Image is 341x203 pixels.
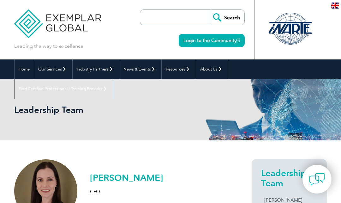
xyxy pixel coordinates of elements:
a: Login to the Community [179,34,245,47]
a: Our Services [34,59,72,79]
h2: Leadership Team [261,168,317,188]
input: Search [210,10,244,25]
a: About Us [196,59,228,79]
p: CFO [90,188,163,195]
a: Find Certified Professional / Training Provider [15,79,113,99]
a: Resources [162,59,196,79]
h2: [PERSON_NAME] [90,173,163,183]
img: open_square.png [236,39,240,42]
a: News & Events [119,59,161,79]
h1: Leadership Team [14,104,186,115]
a: Industry Partners [73,59,119,79]
p: Leading the way to excellence [14,43,83,50]
a: Home [15,59,34,79]
img: en [331,3,339,9]
img: contact-chat.png [309,171,325,187]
